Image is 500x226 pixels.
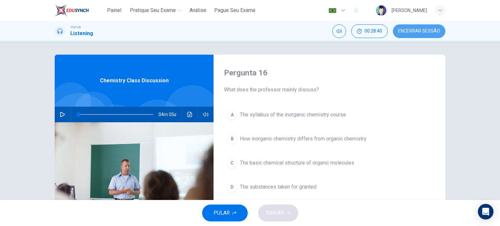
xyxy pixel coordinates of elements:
[392,7,427,14] div: [PERSON_NAME]
[159,107,182,122] span: 04m 05s
[187,5,209,16] button: Análise
[107,7,121,14] span: Painel
[240,135,367,143] span: How inorganic chemistry differs from organic chemistry
[376,5,386,16] img: Profile picture
[100,77,169,85] span: Chemistry Class Discussion
[224,155,435,171] button: CThe basic chemical structure of organic molecules
[393,24,445,38] button: Encerrar Sessão
[185,107,195,122] button: Clique para ver a transcrição do áudio
[224,179,435,195] button: DThe substances taken for granted
[398,29,440,34] span: Encerrar Sessão
[227,158,237,168] div: C
[55,4,89,17] img: EduSynch logo
[214,7,256,14] span: Pague Seu Exame
[240,183,316,191] span: The substances taken for granted
[240,159,354,167] span: The basic chemical structure of organic molecules
[189,7,206,14] span: Análise
[202,205,248,221] button: PULAR
[351,24,388,38] button: 00:28:40
[70,30,93,37] h1: Listening
[224,68,435,78] h4: Pergunta 16
[227,110,237,120] div: A
[328,8,337,13] img: pt
[227,134,237,144] div: B
[240,111,346,119] span: The syllabus of the inorganic chemistry course
[55,4,104,17] a: EduSynch logo
[332,24,346,38] div: Silenciar
[227,182,237,192] div: D
[478,204,493,219] div: Open Intercom Messenger
[365,29,382,34] span: 00:28:40
[214,208,230,218] span: PULAR
[127,5,184,16] button: Pratique seu exame
[130,7,176,14] span: Pratique seu exame
[224,107,435,123] button: AThe syllabus of the inorganic chemistry course
[212,5,258,16] button: Pague Seu Exame
[104,5,125,16] button: Painel
[224,86,435,94] span: What does the professor mainly discuss?
[351,24,388,38] div: Esconder
[70,25,81,30] span: TOEFL®
[224,131,435,147] button: BHow inorganic chemistry differs from organic chemistry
